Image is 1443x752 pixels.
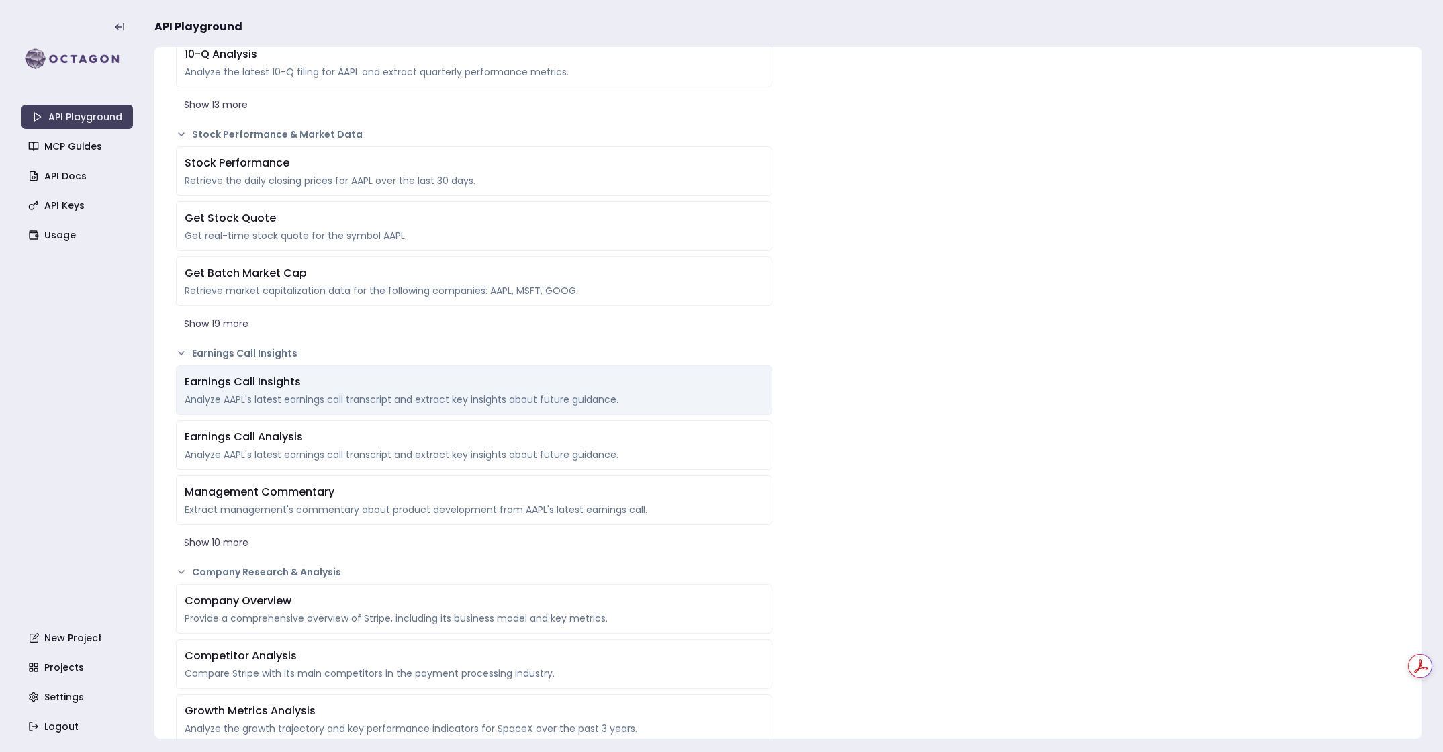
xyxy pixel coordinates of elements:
[185,593,763,609] div: Company Overview
[23,193,134,218] a: API Keys
[176,128,772,141] button: Stock Performance & Market Data
[21,46,133,73] img: logo-rect-yK7x_WSZ.svg
[185,155,763,171] div: Stock Performance
[176,530,772,555] button: Show 10 more
[23,164,134,188] a: API Docs
[176,565,772,579] button: Company Research & Analysis
[185,667,763,680] div: Compare Stripe with its main competitors in the payment processing industry.
[185,174,763,187] div: Retrieve the daily closing prices for AAPL over the last 30 days.
[154,19,242,35] span: API Playground
[176,312,772,336] button: Show 19 more
[185,229,763,242] div: Get real-time stock quote for the symbol AAPL.
[185,374,763,390] div: Earnings Call Insights
[23,655,134,679] a: Projects
[176,93,772,117] button: Show 13 more
[23,223,134,247] a: Usage
[185,448,763,461] div: Analyze AAPL's latest earnings call transcript and extract key insights about future guidance.
[23,685,134,709] a: Settings
[185,393,763,406] div: Analyze AAPL's latest earnings call transcript and extract key insights about future guidance.
[185,210,763,226] div: Get Stock Quote
[185,484,763,500] div: Management Commentary
[185,429,763,445] div: Earnings Call Analysis
[185,284,763,297] div: Retrieve market capitalization data for the following companies: AAPL, MSFT, GOOG.
[185,722,763,735] div: Analyze the growth trajectory and key performance indicators for SpaceX over the past 3 years.
[185,612,763,625] div: Provide a comprehensive overview of Stripe, including its business model and key metrics.
[23,714,134,739] a: Logout
[185,265,763,281] div: Get Batch Market Cap
[23,134,134,158] a: MCP Guides
[185,648,763,664] div: Competitor Analysis
[185,703,763,719] div: Growth Metrics Analysis
[185,503,763,516] div: Extract management's commentary about product development from AAPL's latest earnings call.
[185,46,763,62] div: 10-Q Analysis
[21,105,133,129] a: API Playground
[185,65,763,79] div: Analyze the latest 10-Q filing for AAPL and extract quarterly performance metrics.
[23,626,134,650] a: New Project
[176,346,772,360] button: Earnings Call Insights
